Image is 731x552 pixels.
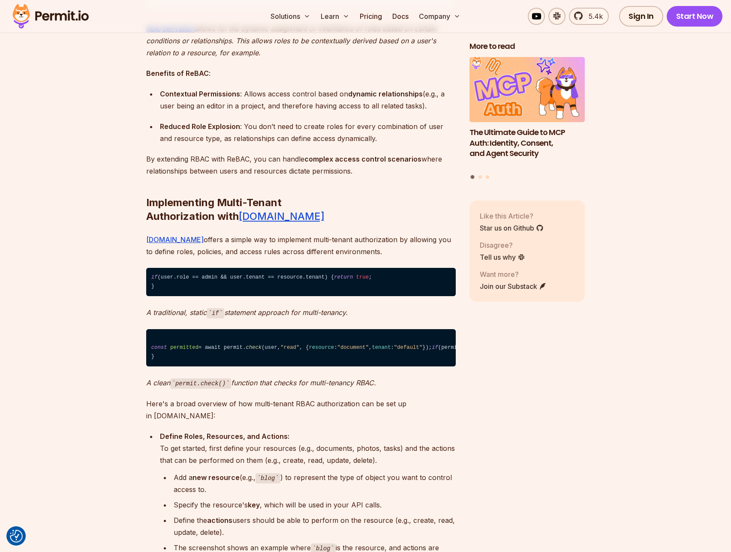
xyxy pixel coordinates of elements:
p: Here's a broad overview of how multi-tenant RBAC authorization can be set up in [DOMAIN_NAME]: [146,398,456,422]
button: Company [415,8,464,25]
a: Sign In [619,6,663,27]
code: (user.role == admin && user.tenant == resource.tenant) { ; } [146,268,456,297]
p: By extending RBAC with ReBAC, you can handle where relationships between users and resources dict... [146,153,456,177]
strong: key [248,501,260,509]
code: = await permit. (user, , { : , : }); (permitted) { ; } [146,329,456,367]
em: function that checks for multi-tenancy RBAC. [231,378,376,387]
code: permit.check() [170,378,231,389]
button: Go to slide 3 [486,175,489,178]
h2: Implementing Multi-Tenant Authorization with [146,162,456,223]
em: A traditional, static [146,308,207,317]
strong: Define Roles, Resources, and Actions: [160,432,289,441]
h3: The Ultimate Guide to MCP Auth: Identity, Consent, and Agent Security [469,127,585,159]
p: To get started, first define your resources (e.g., documents, photos, tasks) and the actions that... [160,430,456,466]
span: tenant [372,345,391,351]
a: Start Now [667,6,723,27]
p: Disagree? [480,240,525,250]
h2: More to read [469,41,585,52]
em: A clean [146,378,170,387]
div: : Allows access control based on (e.g., a user being an editor in a project, and therefore having... [160,88,456,112]
img: Permit logo [9,2,93,31]
a: Join our Substack [480,281,547,291]
a: Pricing [356,8,385,25]
strong: actions [207,516,232,525]
a: Star us on Github [480,222,544,233]
span: permitted [170,345,199,351]
code: if [207,308,225,318]
span: "document" [337,345,369,351]
a: The Ultimate Guide to MCP Auth: Identity, Consent, and Agent SecurityThe Ultimate Guide to MCP Au... [469,57,585,170]
li: 1 of 3 [469,57,585,170]
button: Go to slide 2 [478,175,482,178]
a: Docs [389,8,412,25]
div: Add a (e.g., ) to represent the type of object you want to control access to. [174,471,456,496]
button: Consent Preferences [10,530,23,543]
strong: Contextual Permissions [160,90,240,98]
em: statement approach for multi-tenancy. [224,308,348,317]
strong: new resource [193,473,240,482]
div: Posts [469,57,585,180]
span: true [356,274,369,280]
p: : [146,67,456,79]
a: 5.4k [569,8,609,25]
span: "default" [394,345,422,351]
button: Go to slide 1 [471,175,475,179]
p: offers a simple way to implement multi-tenant authorization by allowing you to define roles, poli... [146,234,456,258]
img: Revisit consent button [10,530,23,543]
strong: complex access control scenarios [304,155,421,163]
button: Solutions [267,8,314,25]
span: if [151,274,158,280]
span: const [151,345,167,351]
span: resource [309,345,334,351]
strong: Benefits of ReBAC [146,69,209,78]
a: Tell us why [480,252,525,262]
em: allows for the dynamic assignment or inheritance of roles based on certain conditions or relation... [146,24,436,57]
strong: Reduced Role Explosion [160,122,240,131]
span: check [246,345,262,351]
p: Like this Article? [480,210,544,221]
strong: dynamic relationships [348,90,423,98]
img: The Ultimate Guide to MCP Auth: Identity, Consent, and Agent Security [469,57,585,122]
button: Learn [317,8,353,25]
span: return [334,274,353,280]
code: blog [256,473,280,483]
span: if [432,345,438,351]
p: Want more? [480,269,547,279]
div: Specify the resource's , which will be used in your API calls. [174,499,456,511]
div: Define the users should be able to perform on the resource (e.g., create, read, update, delete). [174,514,456,538]
a: [DOMAIN_NAME] [146,235,204,244]
span: 5.4k [584,11,603,21]
div: : You don’t need to create roles for every combination of user and resource type, as relationship... [160,120,456,144]
span: "read" [280,345,299,351]
a: [DOMAIN_NAME] [239,210,325,222]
